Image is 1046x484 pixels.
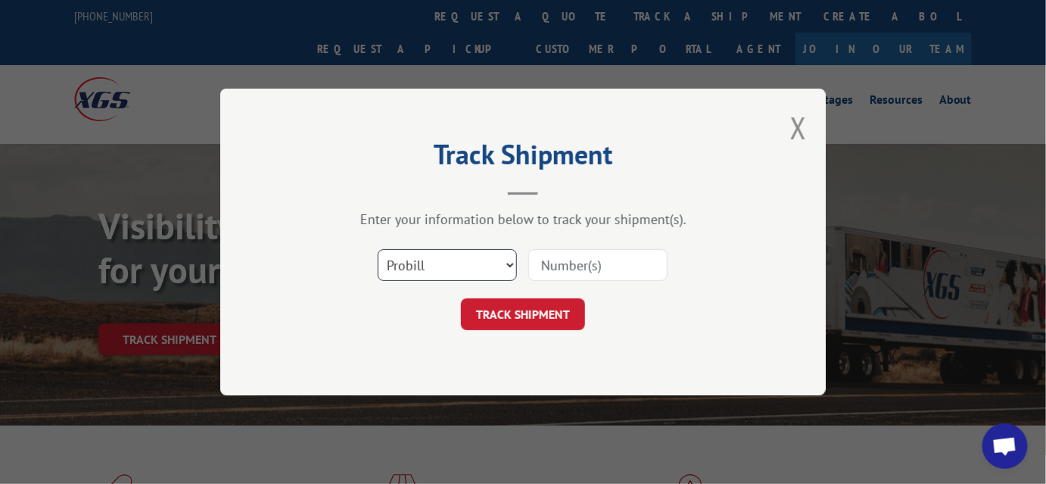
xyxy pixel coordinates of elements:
[296,211,750,228] div: Enter your information below to track your shipment(s).
[982,423,1028,469] div: Open chat
[790,108,807,148] button: Close modal
[296,144,750,173] h2: Track Shipment
[461,298,585,330] button: TRACK SHIPMENT
[528,249,668,281] input: Number(s)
